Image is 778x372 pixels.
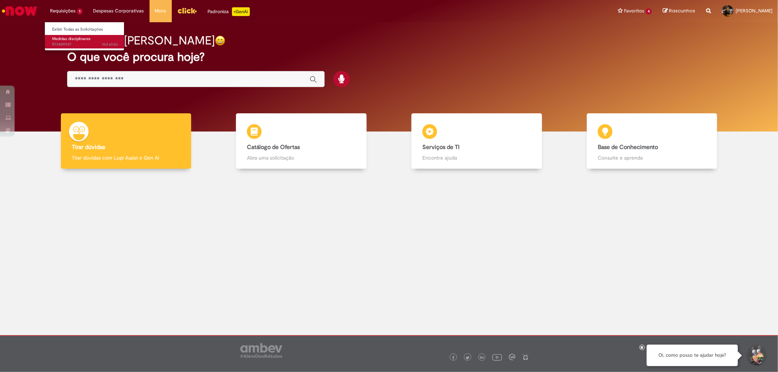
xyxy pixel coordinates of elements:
[452,356,455,360] img: logo_footer_facebook.png
[422,154,531,161] p: Encontre ajuda
[247,154,355,161] p: Abra uma solicitação
[102,42,118,47] span: 16d atrás
[52,42,118,47] span: R13409937
[247,144,300,151] b: Catálogo de Ofertas
[72,154,180,161] p: Tirar dúvidas com Lupi Assist e Gen Ai
[598,154,706,161] p: Consulte e aprenda
[663,8,695,15] a: Rascunhos
[214,113,389,169] a: Catálogo de Ofertas Abra uma solicitação
[1,4,38,18] img: ServiceNow
[480,356,484,360] img: logo_footer_linkedin.png
[509,354,515,360] img: logo_footer_workplace.png
[38,113,214,169] a: Tirar dúvidas Tirar dúvidas com Lupi Assist e Gen Ai
[50,7,76,15] span: Requisições
[232,7,250,16] p: +GenAi
[647,345,738,366] div: Oi, como posso te ajudar hoje?
[102,42,118,47] time: 13/08/2025 14:40:57
[422,144,460,151] b: Serviços de TI
[93,7,144,15] span: Despesas Corporativas
[522,354,529,360] img: logo_footer_naosei.png
[77,8,82,15] span: 1
[155,7,166,15] span: More
[67,51,711,63] h2: O que você procura hoje?
[240,343,282,358] img: logo_footer_ambev_rotulo_gray.png
[44,22,124,51] ul: Requisições
[52,36,90,42] span: Medidas disciplinares
[45,35,125,48] a: Aberto R13409937 : Medidas disciplinares
[624,7,644,15] span: Favoritos
[598,144,658,151] b: Base de Conhecimento
[45,26,125,34] a: Exibir Todas as Solicitações
[646,8,652,15] span: 4
[736,8,773,14] span: [PERSON_NAME]
[564,113,740,169] a: Base de Conhecimento Consulte e aprenda
[177,5,197,16] img: click_logo_yellow_360x200.png
[67,34,215,47] h2: Boa tarde, [PERSON_NAME]
[466,356,469,360] img: logo_footer_twitter.png
[669,7,695,14] span: Rascunhos
[208,7,250,16] div: Padroniza
[215,35,225,46] img: happy-face.png
[389,113,565,169] a: Serviços de TI Encontre ajuda
[745,345,767,367] button: Iniciar Conversa de Suporte
[72,144,105,151] b: Tirar dúvidas
[492,352,502,362] img: logo_footer_youtube.png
